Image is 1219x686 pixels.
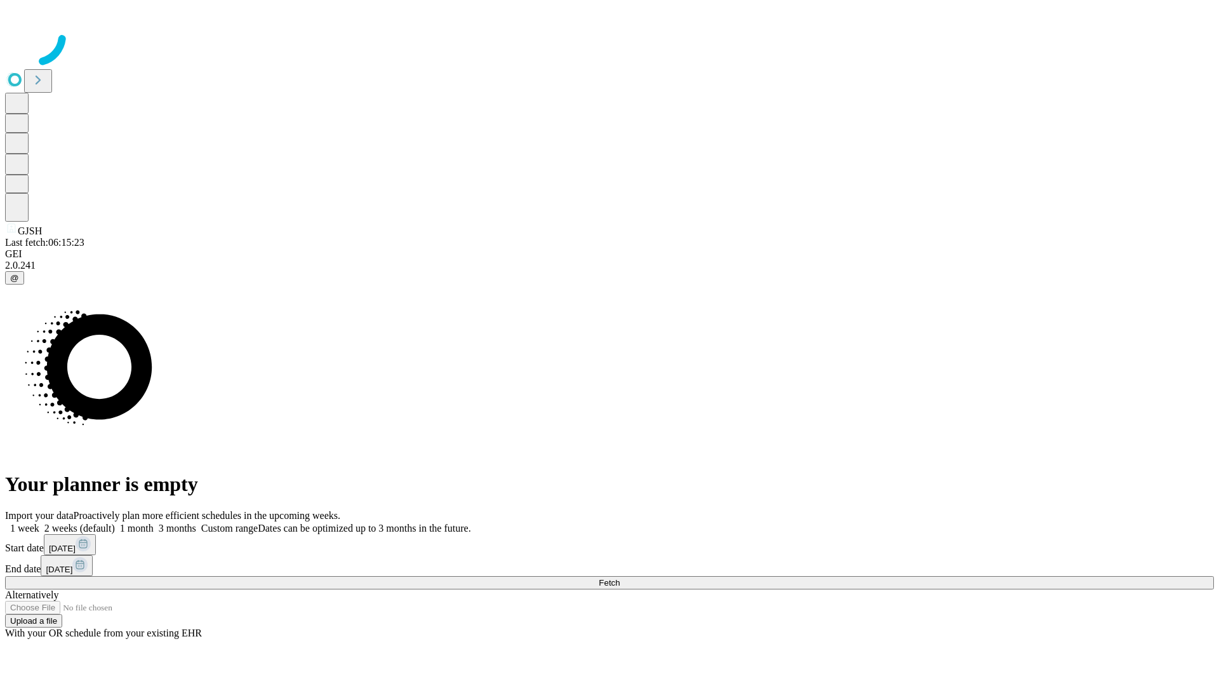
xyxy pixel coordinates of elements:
[41,555,93,576] button: [DATE]
[5,510,74,521] span: Import your data
[599,578,620,588] span: Fetch
[5,589,58,600] span: Alternatively
[49,544,76,553] span: [DATE]
[10,523,39,534] span: 1 week
[46,565,72,574] span: [DATE]
[5,237,84,248] span: Last fetch: 06:15:23
[5,260,1214,271] div: 2.0.241
[120,523,154,534] span: 1 month
[5,555,1214,576] div: End date
[74,510,340,521] span: Proactively plan more efficient schedules in the upcoming weeks.
[18,225,42,236] span: GJSH
[5,628,202,638] span: With your OR schedule from your existing EHR
[44,523,115,534] span: 2 weeks (default)
[5,576,1214,589] button: Fetch
[5,248,1214,260] div: GEI
[201,523,258,534] span: Custom range
[5,614,62,628] button: Upload a file
[5,473,1214,496] h1: Your planner is empty
[44,534,96,555] button: [DATE]
[159,523,196,534] span: 3 months
[10,273,19,283] span: @
[5,534,1214,555] div: Start date
[5,271,24,285] button: @
[258,523,470,534] span: Dates can be optimized up to 3 months in the future.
